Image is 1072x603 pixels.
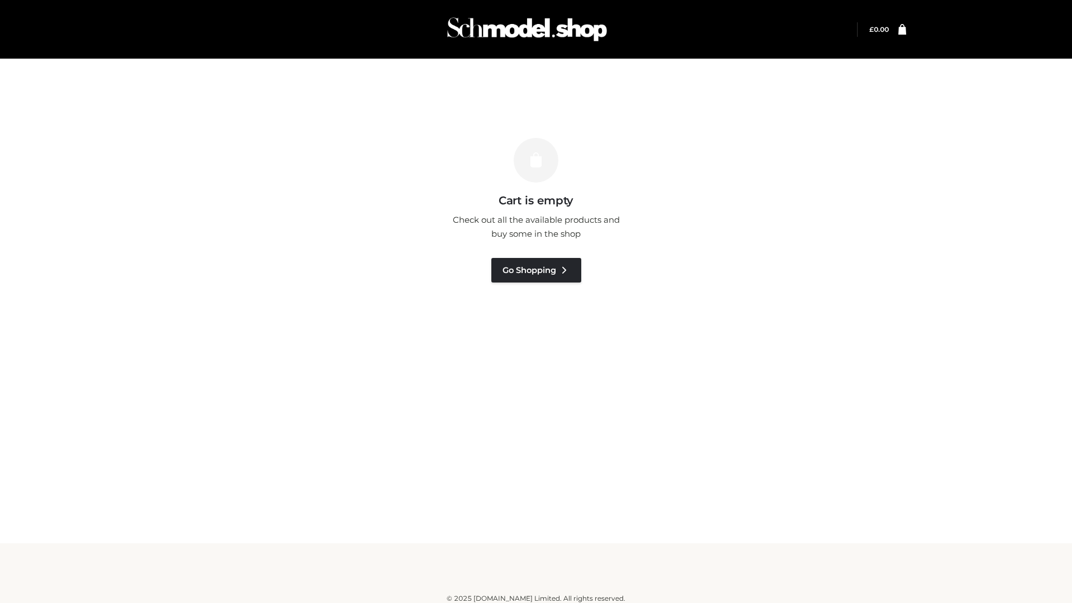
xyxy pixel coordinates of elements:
[869,25,874,33] span: £
[191,194,881,207] h3: Cart is empty
[869,25,889,33] bdi: 0.00
[869,25,889,33] a: £0.00
[443,7,611,51] img: Schmodel Admin 964
[491,258,581,283] a: Go Shopping
[447,213,625,241] p: Check out all the available products and buy some in the shop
